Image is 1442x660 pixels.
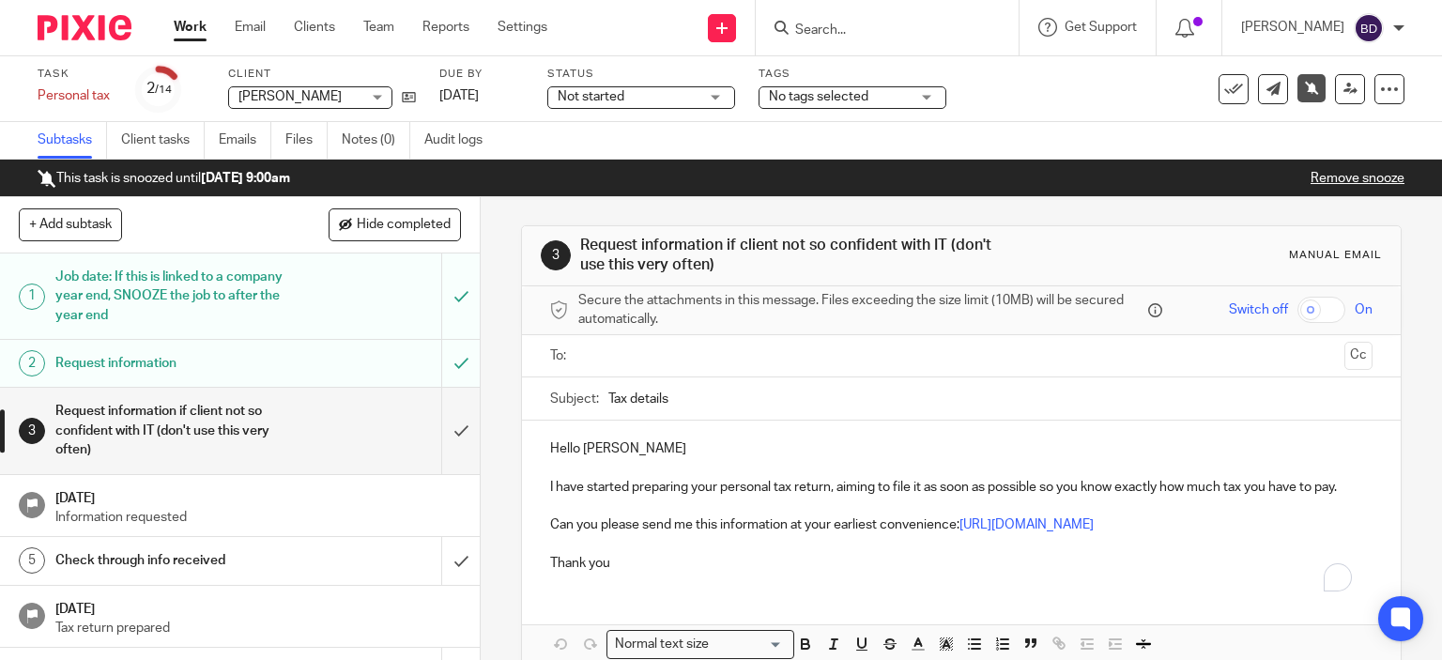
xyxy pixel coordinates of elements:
[606,630,794,659] div: Search for option
[19,418,45,444] div: 3
[363,18,394,37] a: Team
[38,169,290,188] p: This task is snoozed until
[38,15,131,40] img: Pixie
[55,508,461,527] p: Information requested
[238,90,342,103] span: [PERSON_NAME]
[146,78,172,100] div: 2
[422,18,469,37] a: Reports
[19,284,45,310] div: 1
[550,439,1373,458] p: Hello [PERSON_NAME]
[1355,300,1373,319] span: On
[38,86,113,105] div: Personal tax
[1289,248,1382,263] div: Manual email
[715,635,783,654] input: Search for option
[357,218,451,233] span: Hide completed
[1065,21,1137,34] span: Get Support
[1354,13,1384,43] img: svg%3E
[55,349,300,377] h1: Request information
[121,122,205,159] a: Client tasks
[294,18,335,37] a: Clients
[769,90,868,103] span: No tags selected
[541,240,571,270] div: 3
[55,263,300,330] h1: Job date: If this is linked to a company year end, SNOOZE the job to after the year end
[55,397,300,464] h1: Request information if client not so confident with IT (don't use this very often)
[550,346,571,365] label: To:
[55,546,300,575] h1: Check through info received
[1241,18,1344,37] p: [PERSON_NAME]
[759,67,946,82] label: Tags
[558,90,624,103] span: Not started
[1344,342,1373,370] button: Cc
[578,291,1144,330] span: Secure the attachments in this message. Files exceeding the size limit (10MB) will be secured aut...
[285,122,328,159] a: Files
[439,89,479,102] span: [DATE]
[1229,300,1288,319] span: Switch off
[424,122,497,159] a: Audit logs
[611,635,713,654] span: Normal text size
[19,350,45,376] div: 2
[19,208,122,240] button: + Add subtask
[550,478,1373,497] p: I have started preparing your personal tax return, aiming to file it as soon as possible so you k...
[19,547,45,574] div: 5
[1311,172,1404,185] a: Remove snooze
[439,67,524,82] label: Due by
[235,18,266,37] a: Email
[201,172,290,185] b: [DATE] 9:00am
[959,518,1094,531] a: [URL][DOMAIN_NAME]
[550,554,1373,573] p: Thank you
[793,23,962,39] input: Search
[228,67,416,82] label: Client
[174,18,207,37] a: Work
[329,208,461,240] button: Hide completed
[155,84,172,95] small: /14
[38,67,113,82] label: Task
[498,18,547,37] a: Settings
[550,515,1373,534] p: Can you please send me this information at your earliest convenience:
[55,595,461,619] h1: [DATE]
[550,390,599,408] label: Subject:
[55,619,461,637] p: Tax return prepared
[55,484,461,508] h1: [DATE]
[580,236,1001,276] h1: Request information if client not so confident with IT (don't use this very often)
[547,67,735,82] label: Status
[38,122,107,159] a: Subtasks
[522,421,1402,587] div: To enrich screen reader interactions, please activate Accessibility in Grammarly extension settings
[219,122,271,159] a: Emails
[342,122,410,159] a: Notes (0)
